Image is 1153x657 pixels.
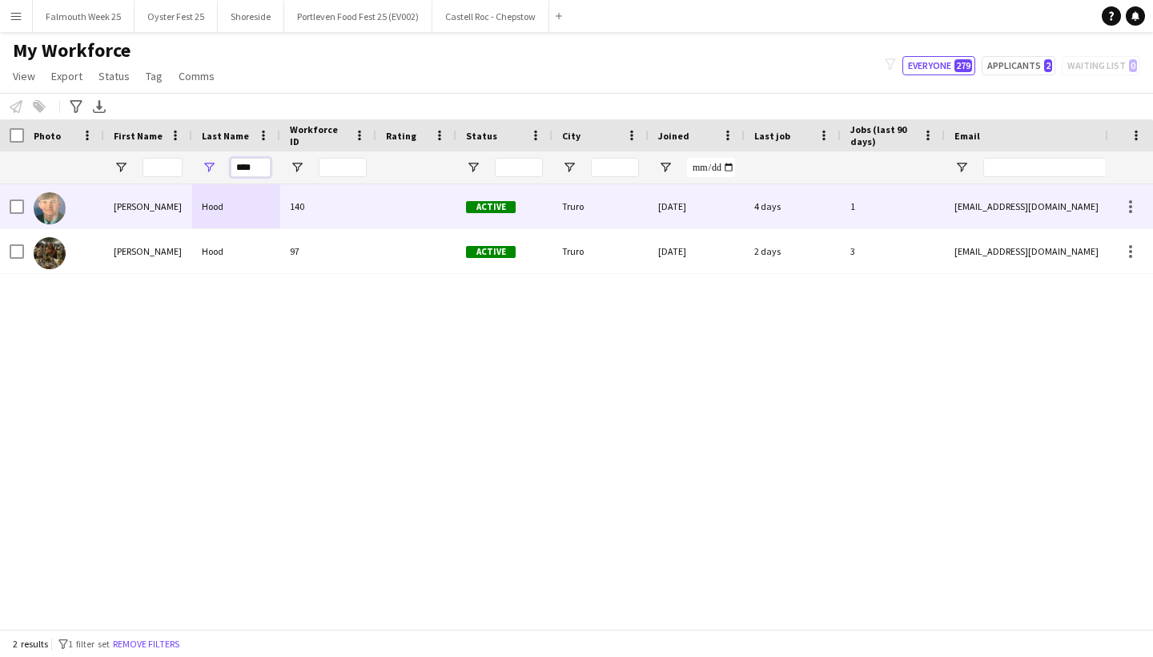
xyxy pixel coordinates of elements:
[466,160,480,175] button: Open Filter Menu
[466,130,497,142] span: Status
[562,160,576,175] button: Open Filter Menu
[466,201,516,213] span: Active
[954,130,980,142] span: Email
[658,160,673,175] button: Open Filter Menu
[562,130,581,142] span: City
[66,97,86,116] app-action-btn: Advanced filters
[104,229,192,273] div: [PERSON_NAME]
[34,130,61,142] span: Photo
[290,123,348,147] span: Workforce ID
[114,130,163,142] span: First Name
[902,56,975,75] button: Everyone279
[34,237,66,269] img: Natalie Hood
[143,158,183,177] input: First Name Filter Input
[34,192,66,224] img: Archie Hood
[745,184,841,228] div: 4 days
[954,160,969,175] button: Open Filter Menu
[92,66,136,87] a: Status
[231,158,271,177] input: Last Name Filter Input
[687,158,735,177] input: Joined Filter Input
[432,1,549,32] button: Castell Roc - Chepstow
[658,130,689,142] span: Joined
[745,229,841,273] div: 2 days
[33,1,135,32] button: Falmouth Week 25
[45,66,89,87] a: Export
[146,69,163,83] span: Tag
[754,130,790,142] span: Last job
[841,229,945,273] div: 3
[192,184,280,228] div: Hood
[218,1,284,32] button: Shoreside
[466,246,516,258] span: Active
[552,229,649,273] div: Truro
[649,184,745,228] div: [DATE]
[104,184,192,228] div: [PERSON_NAME]
[98,69,130,83] span: Status
[68,638,110,650] span: 1 filter set
[280,229,376,273] div: 97
[284,1,432,32] button: Portleven Food Fest 25 (EV002)
[982,56,1055,75] button: Applicants2
[495,158,543,177] input: Status Filter Input
[954,59,972,72] span: 279
[172,66,221,87] a: Comms
[202,130,249,142] span: Last Name
[319,158,367,177] input: Workforce ID Filter Input
[135,1,218,32] button: Oyster Fest 25
[13,69,35,83] span: View
[114,160,128,175] button: Open Filter Menu
[850,123,916,147] span: Jobs (last 90 days)
[841,184,945,228] div: 1
[591,158,639,177] input: City Filter Input
[552,184,649,228] div: Truro
[110,635,183,653] button: Remove filters
[649,229,745,273] div: [DATE]
[386,130,416,142] span: Rating
[1044,59,1052,72] span: 2
[202,160,216,175] button: Open Filter Menu
[90,97,109,116] app-action-btn: Export XLSX
[51,69,82,83] span: Export
[290,160,304,175] button: Open Filter Menu
[192,229,280,273] div: Hood
[13,38,131,62] span: My Workforce
[6,66,42,87] a: View
[179,69,215,83] span: Comms
[139,66,169,87] a: Tag
[280,184,376,228] div: 140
